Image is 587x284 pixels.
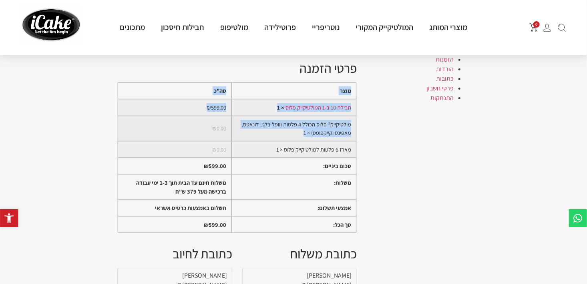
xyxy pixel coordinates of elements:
[285,104,351,111] a: חבילת 10 ב-1 המולטיקייק פלוס
[207,104,226,111] bdi: 599.00
[231,116,356,141] td: מולטיקייק® פלוס הכולל 4 פלטות (וופל בלגי, דונאטס, מאפינס וקייקפופס) × 1
[153,22,212,32] a: חבילות חיסכון
[204,221,209,228] span: ₪
[231,158,356,174] th: סכום ביניים:
[204,221,226,228] span: 599.00
[436,55,454,64] a: הזמנות
[212,146,226,153] bdi: 0.00
[112,22,153,32] a: מתכונים
[231,200,356,216] th: אמצעי תשלום:
[118,200,231,216] td: תשלום באמצעות כרטיס אשראי
[117,60,357,76] h2: פרטי הזמנה
[256,22,304,32] a: פרוטילידה
[231,82,356,99] th: מוצר
[364,45,470,103] nav: דפי חשבון
[436,65,454,73] a: הורדות
[212,146,217,153] span: ₪
[118,174,231,200] td: משלוח חינם עד הבית תוך 1-3 ימי עבודה ברכישה מעל 379 ש"ח
[436,74,454,83] a: כתובות
[242,246,357,261] h2: כתובת משלוח
[231,174,356,200] th: משלוח:
[212,124,217,132] span: ₪
[117,246,232,261] h2: כתובת לחיוב
[426,84,454,92] a: פרטי חשבון
[231,216,356,233] th: סך הכל:
[430,94,454,102] a: התנתקות
[231,141,356,158] td: מארז 6 פלטות למולטיקייק פלוס × 1
[529,23,538,32] button: פתח עגלת קניות צדדית
[304,22,348,32] a: נוטריפריי
[533,21,540,28] span: 0
[348,22,421,32] a: המולטיקייק המקורי
[421,22,475,32] a: מוצרי המותג
[204,162,226,170] span: 599.00
[118,82,231,99] th: סה"כ
[212,22,256,32] a: מולטיפופ
[529,23,538,32] img: shopping-cart.png
[204,162,209,170] span: ₪
[277,104,284,111] strong: × 1
[212,124,226,132] bdi: 0.00
[207,104,211,111] span: ₪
